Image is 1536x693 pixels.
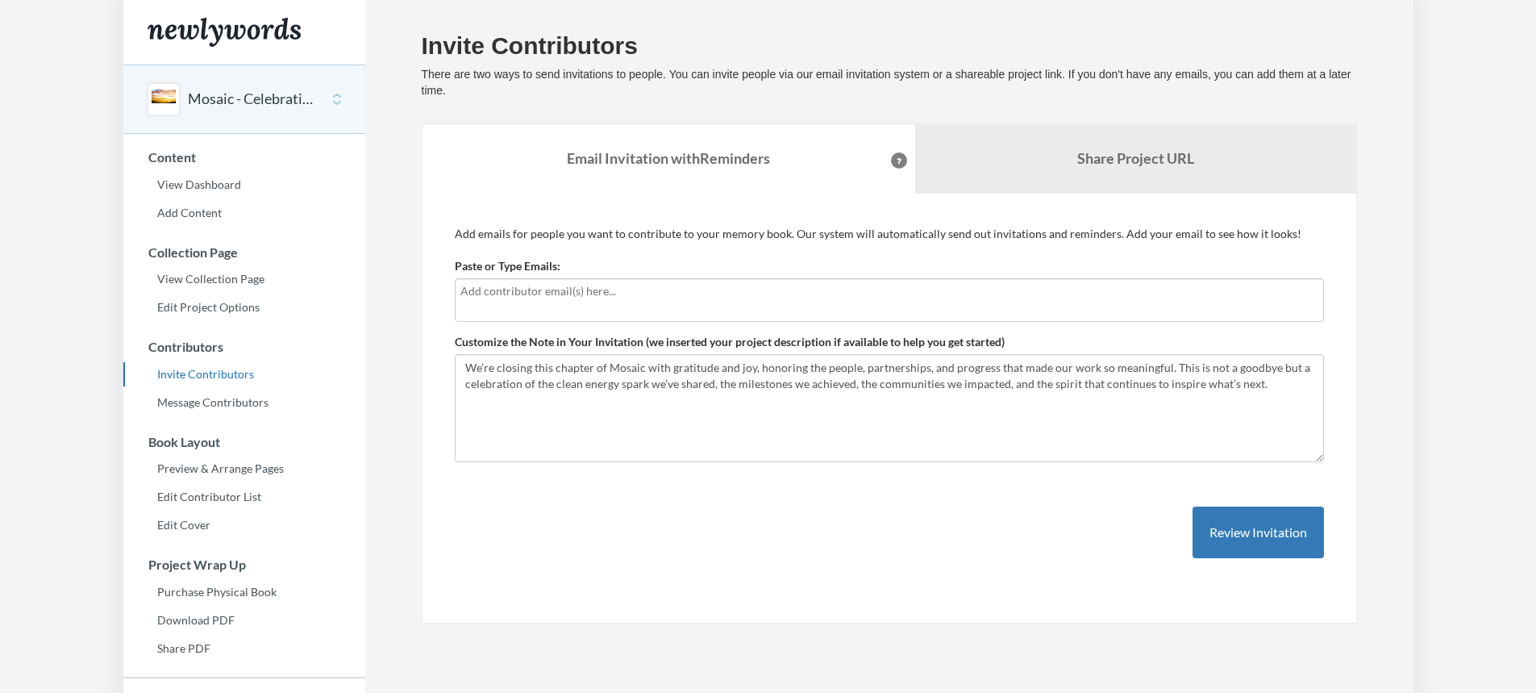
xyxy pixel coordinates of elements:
[124,245,365,260] h3: Collection Page
[422,67,1357,99] p: There are two ways to send invitations to people. You can invite people via our email invitation ...
[123,608,365,632] a: Download PDF
[123,637,365,661] a: Share PDF
[460,282,1318,300] input: Add contributor email(s) here...
[123,580,365,604] a: Purchase Physical Book
[123,295,365,319] a: Edit Project Options
[123,173,365,197] a: View Dashboard
[455,258,560,274] label: Paste or Type Emails:
[124,340,365,354] h3: Contributors
[188,89,318,110] button: Mosaic - Celebrating the energy we created together!
[123,513,365,537] a: Edit Cover
[123,457,365,481] a: Preview & Arrange Pages
[455,354,1324,462] textarea: We’re closing this chapter of Mosaic with gratitude and joy, honoring the people, partnerships, a...
[422,32,1357,59] h2: Invite Contributors
[1077,149,1194,167] b: Share Project URL
[123,390,365,415] a: Message Contributors
[124,557,365,572] h3: Project Wrap Up
[124,150,365,165] h3: Content
[124,435,365,449] h3: Book Layout
[123,267,365,291] a: View Collection Page
[455,226,1324,242] p: Add emails for people you want to contribute to your memory book. Our system will automatically s...
[455,334,1005,350] label: Customize the Note in Your Invitation (we inserted your project description if available to help ...
[123,201,365,225] a: Add Content
[123,362,365,386] a: Invite Contributors
[1193,507,1324,559] button: Review Invitation
[148,18,301,47] img: Newlywords logo
[567,149,770,167] strong: Email Invitation with Reminders
[123,485,365,509] a: Edit Contributor List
